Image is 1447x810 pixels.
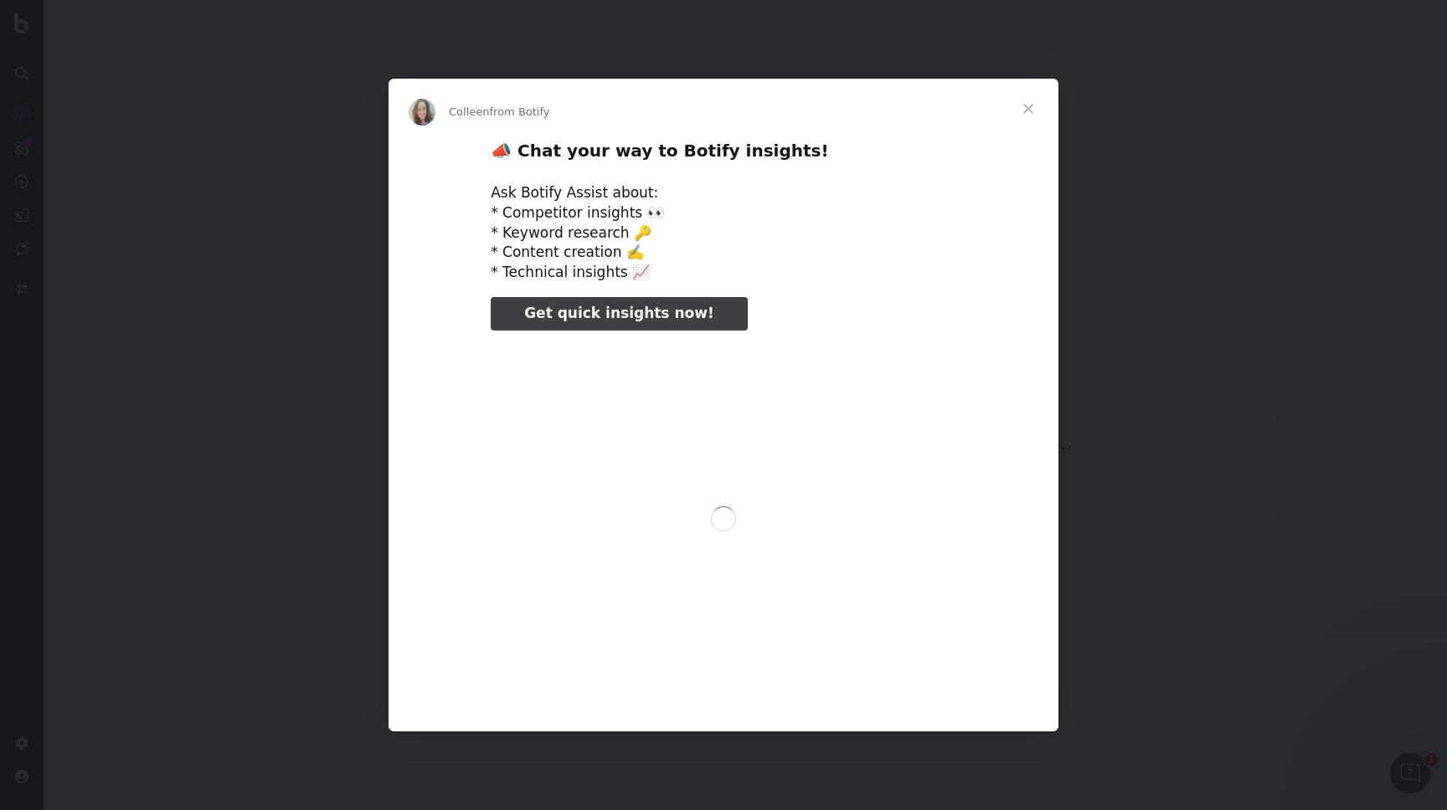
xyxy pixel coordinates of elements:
[449,105,490,118] span: Colleen
[491,183,956,283] div: Ask Botify Assist about: * Competitor insights 👀 * Keyword research 🔑 * Content creation ✍️ * Tec...
[524,305,713,321] span: Get quick insights now!
[491,140,956,171] h2: 📣 Chat your way to Botify insights!
[491,297,747,331] a: Get quick insights now!
[490,105,550,118] span: from Botify
[998,79,1058,139] span: Close
[409,99,435,126] img: Profile image for Colleen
